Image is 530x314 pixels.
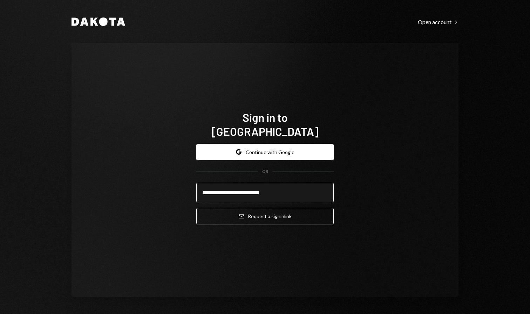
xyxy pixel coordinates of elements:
button: Continue with Google [196,144,334,160]
button: Request a signinlink [196,208,334,224]
a: Open account [418,18,458,26]
div: OR [262,169,268,175]
div: Open account [418,19,458,26]
h1: Sign in to [GEOGRAPHIC_DATA] [196,110,334,138]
